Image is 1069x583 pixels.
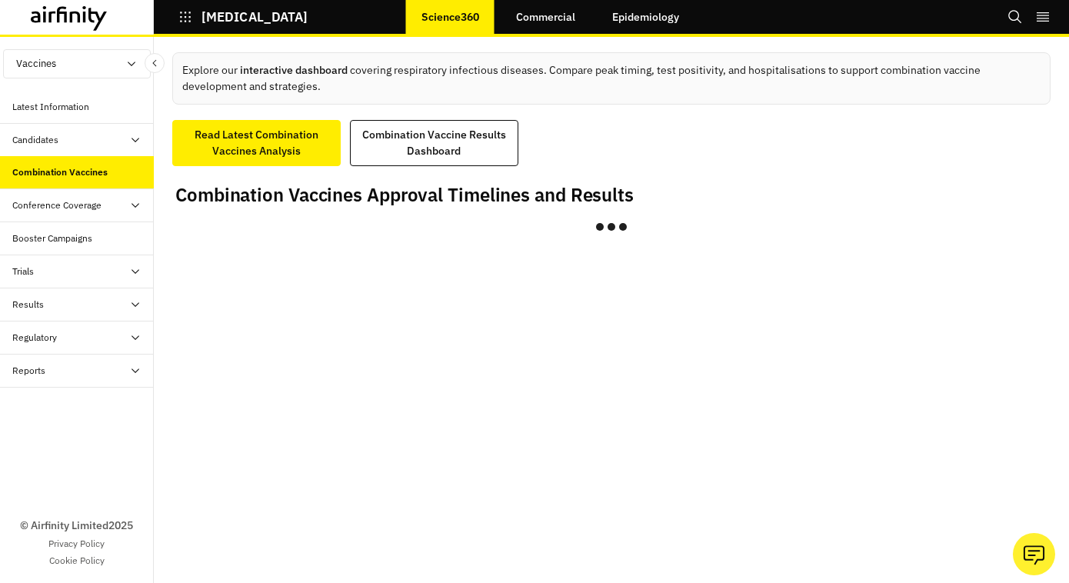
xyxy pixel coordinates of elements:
[182,127,331,159] div: Read Latest Combination Vaccines Analysis
[240,63,348,77] a: interactive dashboard
[201,10,308,24] p: [MEDICAL_DATA]
[20,518,133,534] p: © Airfinity Limited 2025
[145,53,165,73] button: Close Sidebar
[12,165,108,179] div: Combination Vaccines
[421,11,479,23] p: Science360
[12,265,34,278] div: Trials
[49,554,105,568] a: Cookie Policy
[12,298,44,311] div: Results
[175,184,634,206] h2: Combination Vaccines Approval Timelines and Results
[3,49,151,78] button: Vaccines
[48,537,105,551] a: Privacy Policy
[1007,4,1023,30] button: Search
[12,133,58,147] div: Candidates
[1013,533,1055,575] button: Ask our analysts
[172,52,1051,105] div: Explore our covering respiratory infectious diseases. Compare peak timing, test positivity, and h...
[12,331,57,345] div: Regulatory
[12,100,89,114] div: Latest Information
[178,4,308,30] button: [MEDICAL_DATA]
[360,127,508,159] div: Combination Vaccine Results Dashboard
[12,364,45,378] div: Reports
[12,232,92,245] div: Booster Campaigns
[12,198,102,212] div: Conference Coverage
